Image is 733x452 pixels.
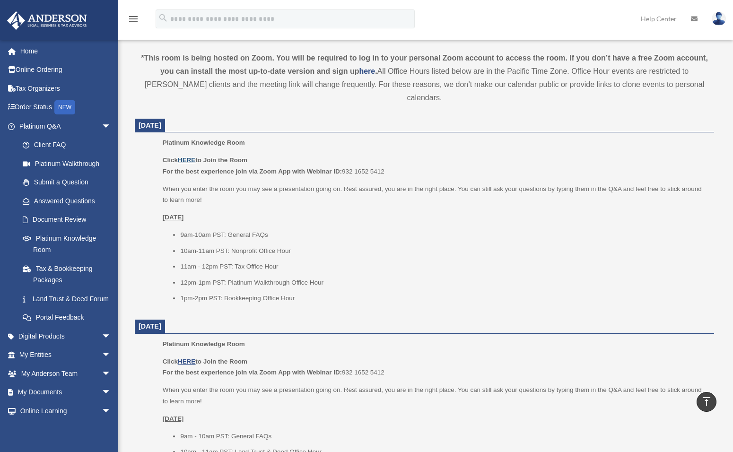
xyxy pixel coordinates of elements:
a: Platinum Q&Aarrow_drop_down [7,117,125,136]
strong: . [375,67,377,75]
p: When you enter the room you may see a presentation going on. Rest assured, you are in the right p... [163,183,707,206]
b: For the best experience join via Zoom App with Webinar ID: [163,369,342,376]
a: Platinum Walkthrough [13,154,125,173]
a: menu [128,17,139,25]
span: [DATE] [139,122,161,129]
li: 1pm-2pm PST: Bookkeeping Office Hour [180,293,707,304]
i: vertical_align_top [701,396,712,407]
p: 932 1652 5412 [163,155,707,177]
a: Answered Questions [13,191,125,210]
span: [DATE] [139,322,161,330]
b: Click to Join the Room [163,358,247,365]
a: My Anderson Teamarrow_drop_down [7,364,125,383]
a: My Documentsarrow_drop_down [7,383,125,402]
i: search [158,13,168,23]
span: arrow_drop_down [102,364,121,383]
a: Online Learningarrow_drop_down [7,401,125,420]
span: Platinum Knowledge Room [163,139,245,146]
a: My Entitiesarrow_drop_down [7,346,125,365]
div: All Office Hours listed below are in the Pacific Time Zone. Office Hour events are restricted to ... [135,52,714,104]
li: 12pm-1pm PST: Platinum Walkthrough Office Hour [180,277,707,288]
a: HERE [178,358,195,365]
a: Tax Organizers [7,79,125,98]
span: arrow_drop_down [102,383,121,402]
a: Portal Feedback [13,308,125,327]
img: User Pic [712,12,726,26]
li: 9am-10am PST: General FAQs [180,229,707,241]
a: Land Trust & Deed Forum [13,289,125,308]
a: Document Review [13,210,125,229]
p: When you enter the room you may see a presentation going on. Rest assured, you are in the right p... [163,384,707,407]
span: Platinum Knowledge Room [163,340,245,348]
u: [DATE] [163,214,184,221]
span: arrow_drop_down [102,327,121,346]
li: 10am-11am PST: Nonprofit Office Hour [180,245,707,257]
a: Billingarrow_drop_down [7,420,125,439]
span: arrow_drop_down [102,420,121,440]
a: Submit a Question [13,173,125,192]
img: Anderson Advisors Platinum Portal [4,11,90,30]
span: arrow_drop_down [102,401,121,421]
div: NEW [54,100,75,114]
a: HERE [178,156,195,164]
span: arrow_drop_down [102,346,121,365]
span: arrow_drop_down [102,117,121,136]
u: [DATE] [163,415,184,422]
a: Online Ordering [7,61,125,79]
a: Order StatusNEW [7,98,125,117]
a: Digital Productsarrow_drop_down [7,327,125,346]
a: Home [7,42,125,61]
a: Client FAQ [13,136,125,155]
a: vertical_align_top [697,392,716,412]
a: here [359,67,375,75]
b: For the best experience join via Zoom App with Webinar ID: [163,168,342,175]
strong: *This room is being hosted on Zoom. You will be required to log in to your personal Zoom account ... [141,54,708,75]
p: 932 1652 5412 [163,356,707,378]
li: 9am - 10am PST: General FAQs [180,431,707,442]
li: 11am - 12pm PST: Tax Office Hour [180,261,707,272]
i: menu [128,13,139,25]
a: Tax & Bookkeeping Packages [13,259,125,289]
a: Platinum Knowledge Room [13,229,121,259]
b: Click to Join the Room [163,156,247,164]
